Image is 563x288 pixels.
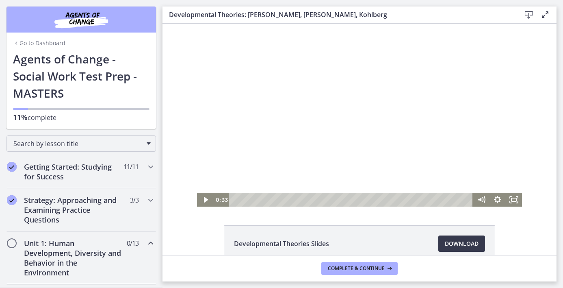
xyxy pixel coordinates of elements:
i: Completed [7,162,17,172]
h2: Strategy: Approaching and Examining Practice Questions [24,195,123,225]
h3: Developmental Theories: [PERSON_NAME], [PERSON_NAME], Kohlberg [169,10,508,20]
span: Search by lesson title [13,139,143,148]
a: Download [438,236,485,252]
span: 11% [13,112,28,122]
span: 11 / 11 [123,162,139,172]
span: Download [445,239,479,249]
div: Search by lesson title [6,135,156,152]
img: Agents of Change [32,10,130,29]
button: Show settings menu [327,169,343,183]
p: complete [13,112,149,122]
span: Complete & continue [328,265,385,272]
span: 0 / 13 [127,238,139,248]
h2: Unit 1: Human Development, Diversity and Behavior in the Environment [24,238,123,277]
iframe: To enrich screen reader interactions, please activate Accessibility in Grammarly extension settings [162,24,557,207]
button: Complete & continue [321,262,398,275]
span: Developmental Theories Slides [234,239,329,249]
button: Mute [311,169,327,183]
button: Fullscreen [343,169,359,183]
h2: Getting Started: Studying for Success [24,162,123,181]
span: 3 / 3 [130,195,139,205]
h1: Agents of Change - Social Work Test Prep - MASTERS [13,50,149,102]
i: Completed [7,195,17,205]
a: Go to Dashboard [13,39,65,47]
